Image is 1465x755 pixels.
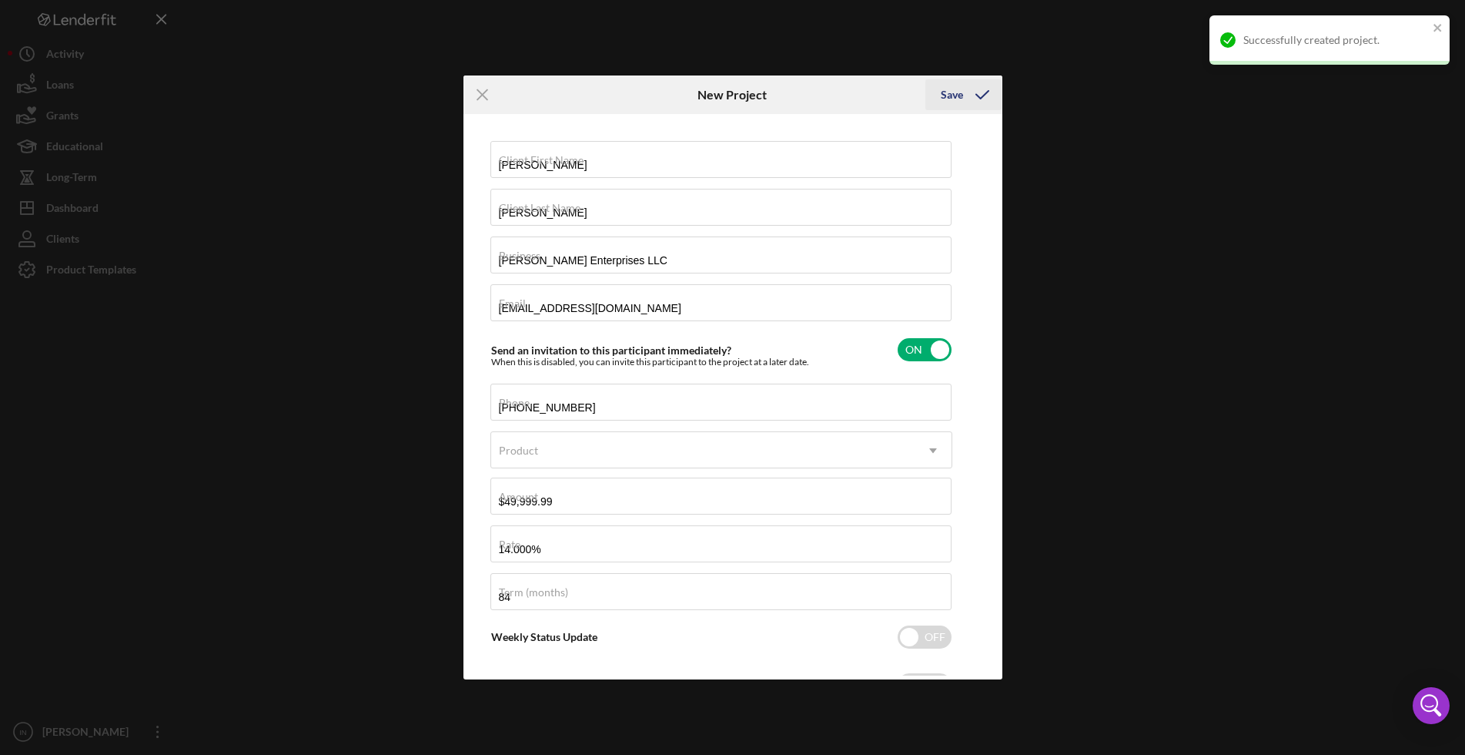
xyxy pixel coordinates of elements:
[1243,34,1428,46] div: Successfully created project.
[1433,22,1443,36] button: close
[499,586,568,599] label: Term (months)
[499,539,520,551] label: Rate
[499,202,580,214] label: Client Last Name
[1413,687,1450,724] div: Open Intercom Messenger
[491,630,597,643] label: Weekly Status Update
[499,445,538,457] div: Product
[491,357,809,367] div: When this is disabled, you can invite this participant to the project at a later date.
[499,297,526,310] label: Email
[697,88,767,102] h6: New Project
[491,344,731,357] label: Send an invitation to this participant immediately?
[941,79,963,110] div: Save
[499,491,538,503] label: Amount
[925,79,1002,110] button: Save
[499,154,584,166] label: Client First Name
[499,250,540,262] label: Business
[499,397,530,409] label: Phone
